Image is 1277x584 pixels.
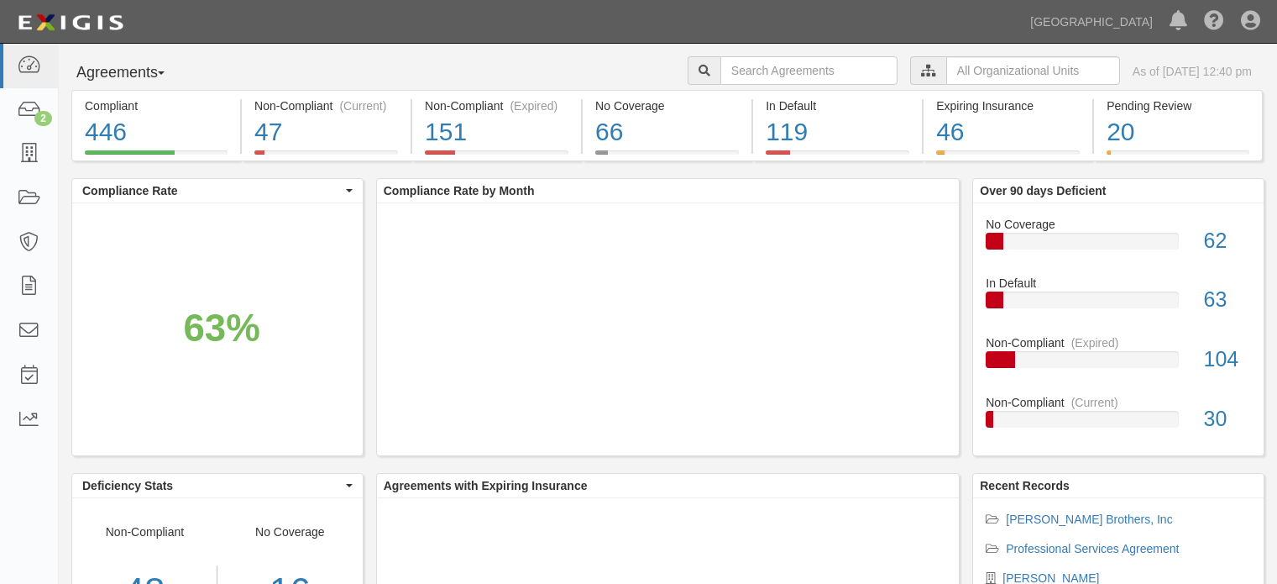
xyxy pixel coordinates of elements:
[980,184,1106,197] b: Over 90 days Deficient
[924,150,1092,164] a: Expiring Insurance46
[254,97,398,114] div: Non-Compliant (Current)
[986,216,1251,276] a: No Coverage62
[82,477,342,494] span: Deficiency Stats
[72,474,363,497] button: Deficiency Stats
[973,275,1264,292] div: In Default
[242,150,411,164] a: Non-Compliant(Current)47
[766,97,909,114] div: In Default
[1191,345,1264,375] div: 104
[980,479,1070,492] b: Recent Records
[1107,97,1249,114] div: Pending Review
[85,114,228,150] div: 446
[1191,404,1264,434] div: 30
[412,150,581,164] a: Non-Compliant(Expired)151
[1071,334,1119,351] div: (Expired)
[72,179,363,203] button: Compliance Rate
[1133,63,1252,80] div: As of [DATE] 12:40 pm
[254,114,398,150] div: 47
[766,114,909,150] div: 119
[82,182,342,199] span: Compliance Rate
[595,114,739,150] div: 66
[71,56,197,90] button: Agreements
[986,394,1251,441] a: Non-Compliant(Current)30
[946,56,1120,85] input: All Organizational Units
[1191,226,1264,256] div: 62
[753,150,922,164] a: In Default119
[936,114,1080,150] div: 46
[1191,285,1264,315] div: 63
[13,8,128,38] img: logo-5460c22ac91f19d4615b14bd174203de0afe785f0fc80cf4dbbc73dc1793850b.png
[986,275,1251,334] a: In Default63
[34,111,52,126] div: 2
[986,334,1251,394] a: Non-Compliant(Expired)104
[973,334,1264,351] div: Non-Compliant
[71,150,240,164] a: Compliant446
[720,56,898,85] input: Search Agreements
[183,301,259,355] div: 63%
[425,114,568,150] div: 151
[936,97,1080,114] div: Expiring Insurance
[384,479,588,492] b: Agreements with Expiring Insurance
[85,97,228,114] div: Compliant
[425,97,568,114] div: Non-Compliant (Expired)
[1071,394,1118,411] div: (Current)
[1107,114,1249,150] div: 20
[510,97,557,114] div: (Expired)
[339,97,386,114] div: (Current)
[1204,12,1224,32] i: Help Center - Complianz
[1094,150,1263,164] a: Pending Review20
[583,150,751,164] a: No Coverage66
[973,394,1264,411] div: Non-Compliant
[595,97,739,114] div: No Coverage
[1006,542,1179,555] a: Professional Services Agreement
[973,216,1264,233] div: No Coverage
[1022,5,1161,39] a: [GEOGRAPHIC_DATA]
[1006,513,1172,526] a: [PERSON_NAME] Brothers, Inc
[384,184,535,197] b: Compliance Rate by Month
